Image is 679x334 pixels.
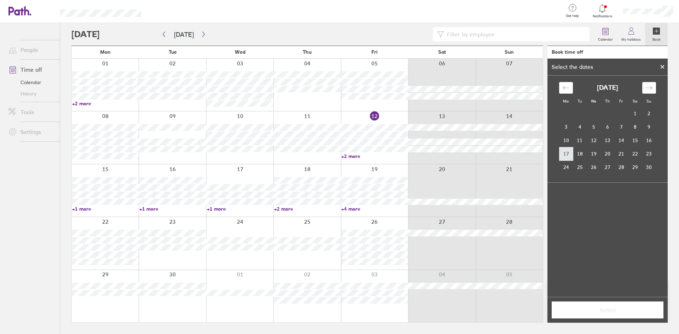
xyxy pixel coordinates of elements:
[628,160,642,174] td: Choose Saturday, November 29, 2025 as your check-in date. It’s available.
[642,160,656,174] td: Choose Sunday, November 30, 2025 as your check-in date. It’s available.
[648,35,665,42] label: Book
[573,147,587,160] td: Choose Tuesday, November 18, 2025 as your check-in date. It’s available.
[597,84,618,92] strong: [DATE]
[552,301,663,318] button: Select
[614,134,628,147] td: Choose Friday, November 14, 2025 as your check-in date. It’s available.
[573,160,587,174] td: Choose Tuesday, November 25, 2025 as your check-in date. It’s available.
[617,35,645,42] label: My holidays
[551,76,664,182] div: Calendar
[642,82,656,94] div: Move forward to switch to the next month.
[3,63,60,77] a: Time off
[557,307,658,313] span: Select
[633,99,637,104] small: Sa
[139,206,206,212] a: +1 more
[617,23,645,46] a: My holidays
[274,206,341,212] a: +2 more
[559,147,573,160] td: Choose Monday, November 17, 2025 as your check-in date. It’s available.
[628,107,642,120] td: Choose Saturday, November 1, 2025 as your check-in date. It’s available.
[646,99,651,104] small: Su
[645,23,668,46] a: Book
[72,206,139,212] a: +1 more
[444,28,585,41] input: Filter by employee
[3,88,60,99] a: History
[587,134,600,147] td: Choose Wednesday, November 12, 2025 as your check-in date. It’s available.
[642,107,656,120] td: Choose Sunday, November 2, 2025 as your check-in date. It’s available.
[594,23,617,46] a: Calendar
[578,99,582,104] small: Tu
[628,134,642,147] td: Choose Saturday, November 15, 2025 as your check-in date. It’s available.
[169,49,177,55] span: Tue
[587,120,600,134] td: Choose Wednesday, November 5, 2025 as your check-in date. It’s available.
[371,49,378,55] span: Fri
[591,14,614,18] span: Notifications
[642,120,656,134] td: Choose Sunday, November 9, 2025 as your check-in date. It’s available.
[559,160,573,174] td: Choose Monday, November 24, 2025 as your check-in date. It’s available.
[642,147,656,160] td: Choose Sunday, November 23, 2025 as your check-in date. It’s available.
[614,120,628,134] td: Choose Friday, November 7, 2025 as your check-in date. It’s available.
[561,14,584,18] span: Get help
[341,206,408,212] a: +4 more
[573,134,587,147] td: Choose Tuesday, November 11, 2025 as your check-in date. It’s available.
[207,206,273,212] a: +1 more
[3,105,60,119] a: Tools
[3,125,60,139] a: Settings
[614,147,628,160] td: Choose Friday, November 21, 2025 as your check-in date. It’s available.
[594,35,617,42] label: Calendar
[600,160,614,174] td: Choose Thursday, November 27, 2025 as your check-in date. It’s available.
[642,134,656,147] td: Choose Sunday, November 16, 2025 as your check-in date. It’s available.
[591,99,596,104] small: We
[559,82,573,94] div: Move backward to switch to the previous month.
[573,120,587,134] td: Choose Tuesday, November 4, 2025 as your check-in date. It’s available.
[614,160,628,174] td: Choose Friday, November 28, 2025 as your check-in date. It’s available.
[341,153,408,159] a: +2 more
[619,99,623,104] small: Fr
[628,147,642,160] td: Choose Saturday, November 22, 2025 as your check-in date. It’s available.
[600,147,614,160] td: Choose Thursday, November 20, 2025 as your check-in date. It’s available.
[559,134,573,147] td: Choose Monday, November 10, 2025 as your check-in date. It’s available.
[587,160,600,174] td: Choose Wednesday, November 26, 2025 as your check-in date. It’s available.
[547,64,597,70] div: Select the dates
[100,49,111,55] span: Mon
[559,120,573,134] td: Choose Monday, November 3, 2025 as your check-in date. It’s available.
[563,99,569,104] small: Mo
[605,99,610,104] small: Th
[600,134,614,147] td: Choose Thursday, November 13, 2025 as your check-in date. It’s available.
[72,100,139,107] a: +2 more
[303,49,312,55] span: Thu
[168,29,199,40] button: [DATE]
[505,49,514,55] span: Sun
[600,120,614,134] td: Choose Thursday, November 6, 2025 as your check-in date. It’s available.
[591,4,614,18] a: Notifications
[628,120,642,134] td: Choose Saturday, November 8, 2025 as your check-in date. It’s available.
[552,49,583,55] div: Book time off
[3,77,60,88] a: Calendar
[3,43,60,57] a: People
[587,147,600,160] td: Choose Wednesday, November 19, 2025 as your check-in date. It’s available.
[235,49,245,55] span: Wed
[438,49,446,55] span: Sat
